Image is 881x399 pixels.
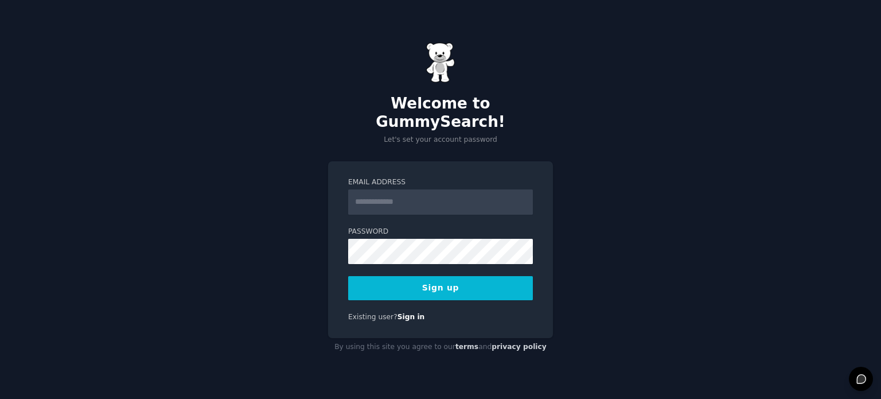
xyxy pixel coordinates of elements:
button: Sign up [348,276,533,300]
label: Email Address [348,177,533,188]
a: terms [455,343,478,351]
h2: Welcome to GummySearch! [328,95,553,131]
a: privacy policy [492,343,547,351]
a: Sign in [397,313,425,321]
p: Let's set your account password [328,135,553,145]
div: By using this site you agree to our and [328,338,553,357]
span: Existing user? [348,313,397,321]
img: Gummy Bear [426,42,455,83]
label: Password [348,227,533,237]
